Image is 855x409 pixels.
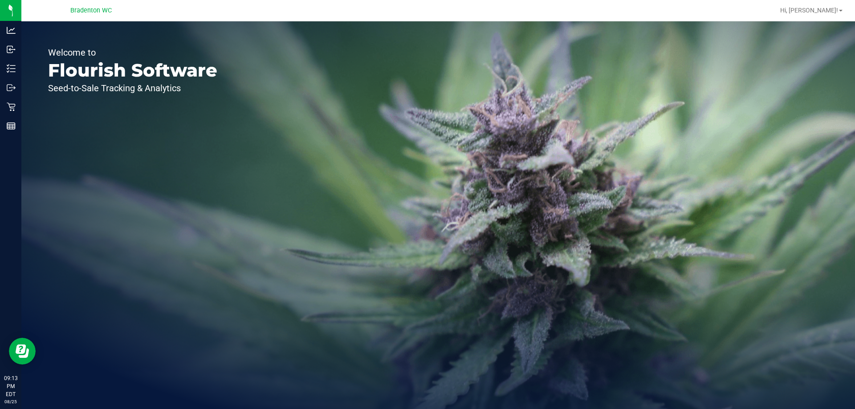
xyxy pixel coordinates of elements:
inline-svg: Reports [7,121,16,130]
p: Welcome to [48,48,217,57]
inline-svg: Analytics [7,26,16,35]
iframe: Resource center [9,338,36,364]
inline-svg: Inbound [7,45,16,54]
inline-svg: Retail [7,102,16,111]
p: 08/25 [4,398,17,405]
inline-svg: Inventory [7,64,16,73]
p: Seed-to-Sale Tracking & Analytics [48,84,217,93]
inline-svg: Outbound [7,83,16,92]
span: Hi, [PERSON_NAME]! [780,7,838,14]
p: 09:13 PM EDT [4,374,17,398]
p: Flourish Software [48,61,217,79]
span: Bradenton WC [70,7,112,14]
